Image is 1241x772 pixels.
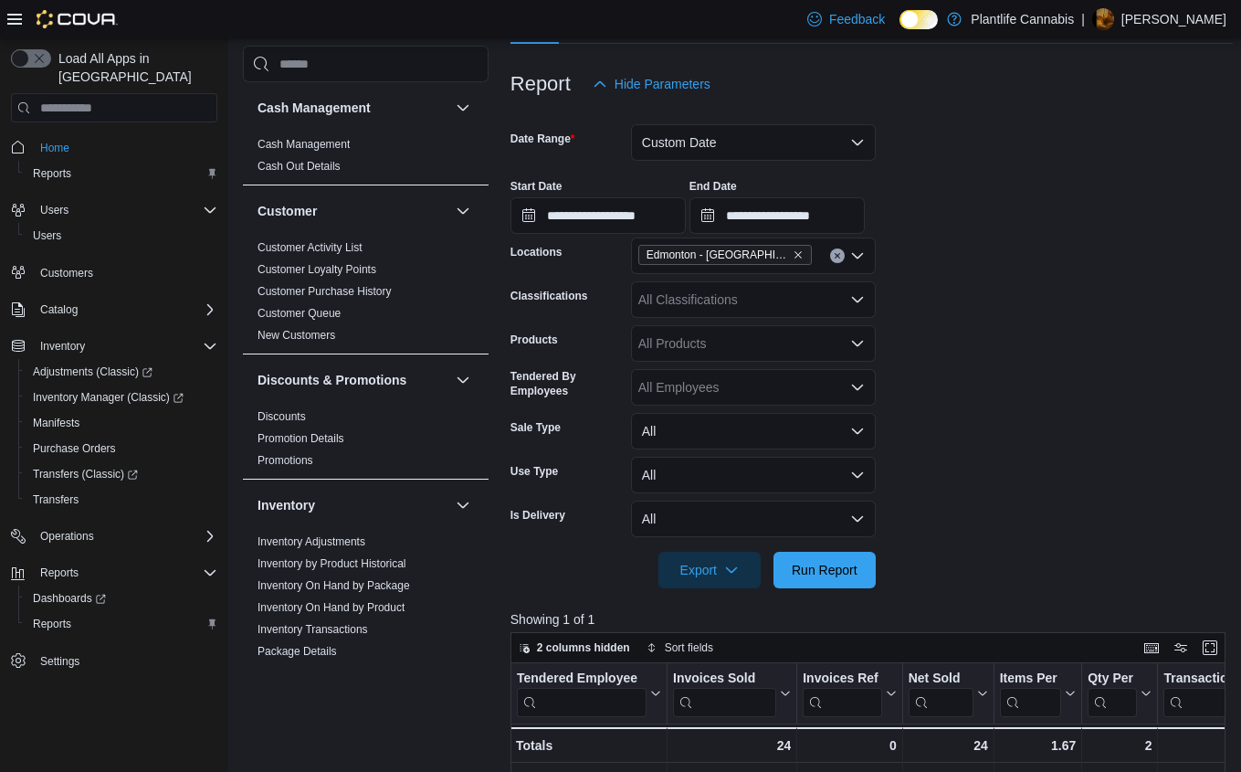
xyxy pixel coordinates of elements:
label: Sale Type [510,420,561,435]
span: Operations [40,529,94,544]
label: Locations [510,245,563,259]
span: New Customers [258,328,335,343]
span: Inventory On Hand by Package [258,578,410,593]
button: Display options [1170,637,1192,659]
a: Reports [26,613,79,635]
span: Inventory by Product Historical [258,556,406,571]
h3: Cash Management [258,99,371,117]
div: 24 [673,735,791,756]
span: Package Details [258,644,337,659]
p: Plantlife Cannabis [971,8,1074,30]
button: Users [18,223,225,249]
button: Run Report [773,552,876,588]
button: Purchase Orders [18,436,225,461]
button: Cash Management [258,99,448,117]
span: Customer Purchase History [258,284,392,299]
h3: Customer [258,202,317,220]
div: Items Per Transaction [999,671,1061,717]
div: 0 [803,735,896,756]
h3: Inventory [258,496,315,514]
p: [PERSON_NAME] [1121,8,1226,30]
input: Press the down key to open a popover containing a calendar. [510,197,686,234]
button: Customer [258,202,448,220]
button: Users [33,199,76,221]
span: Home [40,141,69,155]
a: Transfers (Classic) [18,461,225,487]
button: Tendered Employee [517,671,661,717]
a: Inventory Transactions [258,623,368,636]
a: Inventory On Hand by Product [258,601,405,614]
a: Customer Queue [258,307,341,320]
a: Inventory On Hand by Package [258,579,410,592]
button: Inventory [258,496,448,514]
span: Edmonton - Windermere Crossing [638,245,812,265]
a: Transfers [26,489,86,511]
p: | [1081,8,1085,30]
img: Cova [37,10,118,28]
div: Tendered Employee [517,671,647,717]
span: Catalog [33,299,217,321]
span: Home [33,135,217,158]
div: 1.67 [999,735,1076,756]
span: Users [26,225,217,247]
button: Customers [4,259,225,286]
span: Inventory On Hand by Product [258,600,405,615]
button: Cash Management [452,97,474,119]
label: Use Type [510,464,558,479]
span: Customer Loyalty Points [258,262,376,277]
div: Invoices Sold [673,671,776,688]
button: Invoices Sold [673,671,791,717]
div: 2 [1088,735,1152,756]
a: Transfers (Classic) [26,463,145,485]
button: Items Per Transaction [999,671,1076,717]
a: Settings [33,650,87,672]
span: Settings [40,654,79,669]
input: Press the down key to open a popover containing a calendar. [689,197,865,234]
span: Inventory Manager (Classic) [33,390,184,405]
a: Adjustments (Classic) [26,361,160,383]
label: Start Date [510,179,563,194]
button: All [631,413,876,449]
button: Hide Parameters [585,66,718,102]
span: Reports [33,562,217,584]
label: Tendered By Employees [510,369,624,398]
a: Inventory by Product Historical [258,557,406,570]
label: Is Delivery [510,508,565,523]
div: 24 [908,735,987,756]
span: Promotion Details [258,431,344,446]
span: Sort fields [665,640,713,655]
span: Transfers [26,489,217,511]
span: Customer Queue [258,306,341,321]
button: Open list of options [850,292,865,307]
a: Inventory Manager (Classic) [26,386,191,408]
button: Discounts & Promotions [258,371,448,389]
div: Net Sold [908,671,973,717]
button: Open list of options [850,380,865,395]
div: Jericho Larson [1092,8,1114,30]
div: Customer [243,237,489,354]
a: Customer Activity List [258,241,363,254]
label: Classifications [510,289,588,303]
div: Totals [516,735,661,756]
button: Transfers [18,487,225,513]
button: Open list of options [850,249,865,263]
a: Cash Out Details [258,160,341,173]
span: 2 columns hidden [537,640,630,655]
span: Reports [33,617,71,631]
a: Customers [33,262,100,284]
button: Manifests [18,410,225,436]
span: Export [669,552,750,588]
span: Cash Management [258,137,350,152]
span: Inventory Transactions [258,622,368,637]
span: Operations [33,525,217,547]
button: 2 columns hidden [511,637,637,659]
span: Run Report [792,561,857,579]
button: Operations [33,525,101,547]
span: Dashboards [26,587,217,609]
span: Customers [33,261,217,284]
a: Dashboards [26,587,113,609]
a: Dashboards [18,586,225,611]
span: Inventory [40,339,85,354]
button: Custom Date [631,124,876,161]
button: Reports [18,161,225,186]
